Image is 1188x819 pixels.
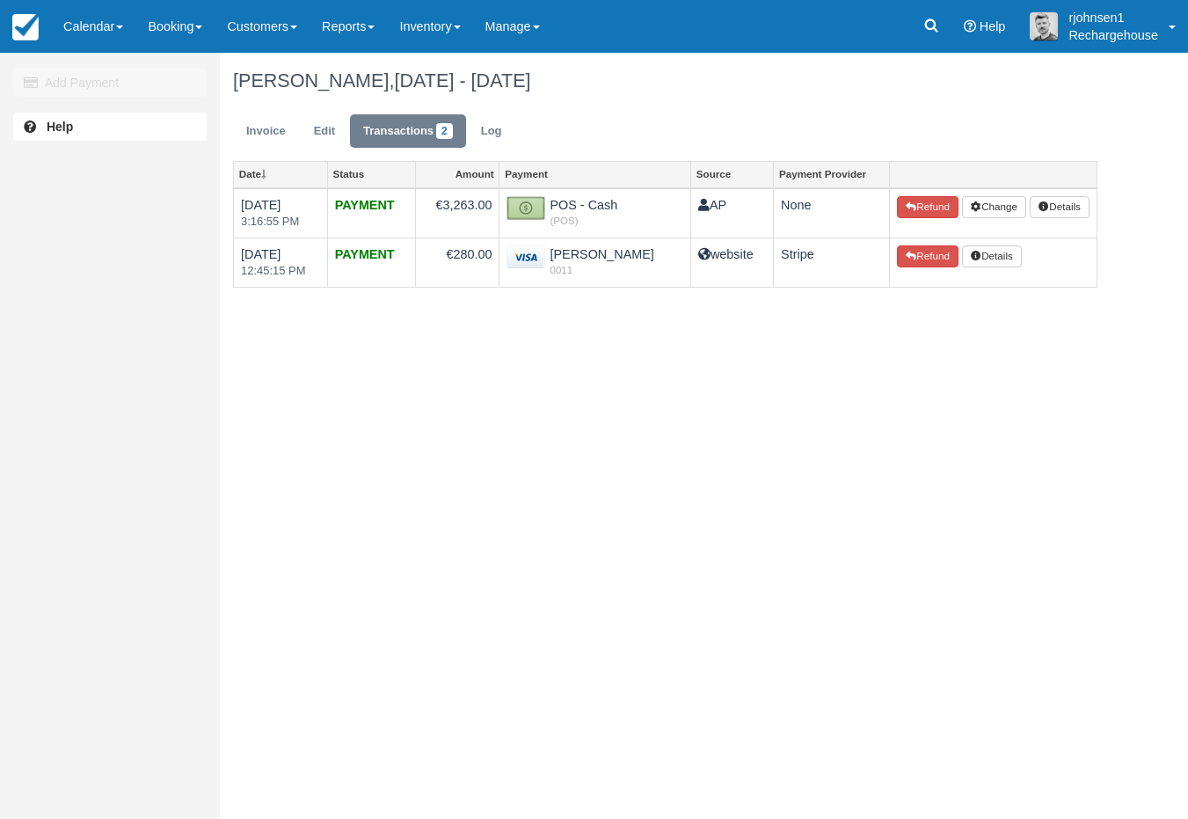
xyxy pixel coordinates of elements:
[690,238,773,287] td: website
[690,188,773,238] td: AP
[507,263,682,277] em: 0011
[241,214,320,230] em: 3:16:55 PM
[962,245,1022,268] button: Details
[415,238,499,287] td: €280.00
[233,114,299,149] a: Invoice
[897,245,958,268] button: Refund
[507,245,545,269] img: visa.png
[328,162,415,186] a: Status
[499,188,690,238] td: POS - Cash
[234,238,328,287] td: [DATE]
[774,188,890,238] td: None
[499,238,690,287] td: [PERSON_NAME]
[1068,9,1158,26] p: rjohnsen1
[234,162,327,186] a: Date
[415,188,499,238] td: €3,263.00
[774,238,890,287] td: Stripe
[1030,196,1090,219] button: Details
[1030,12,1058,40] img: A1
[499,162,689,186] a: Payment
[964,20,976,33] i: Help
[394,69,530,91] span: [DATE] - [DATE]
[301,114,348,149] a: Edit
[691,162,773,186] a: Source
[47,120,73,134] b: Help
[507,214,682,228] em: (POS)
[1068,26,1158,44] p: Rechargehouse
[436,123,453,139] span: 2
[507,196,545,220] img: money.png
[350,114,466,149] a: Transactions2
[897,196,958,219] button: Refund
[13,113,207,141] a: Help
[233,70,1097,91] h1: [PERSON_NAME],
[335,247,395,261] strong: PAYMENT
[416,162,499,186] a: Amount
[234,188,328,238] td: [DATE]
[980,19,1006,33] span: Help
[774,162,889,186] a: Payment Provider
[962,196,1027,219] button: Change
[468,114,515,149] a: Log
[335,198,395,212] strong: PAYMENT
[12,14,39,40] img: checkfront-main-nav-mini-logo.png
[241,263,320,280] em: 12:45:15 PM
